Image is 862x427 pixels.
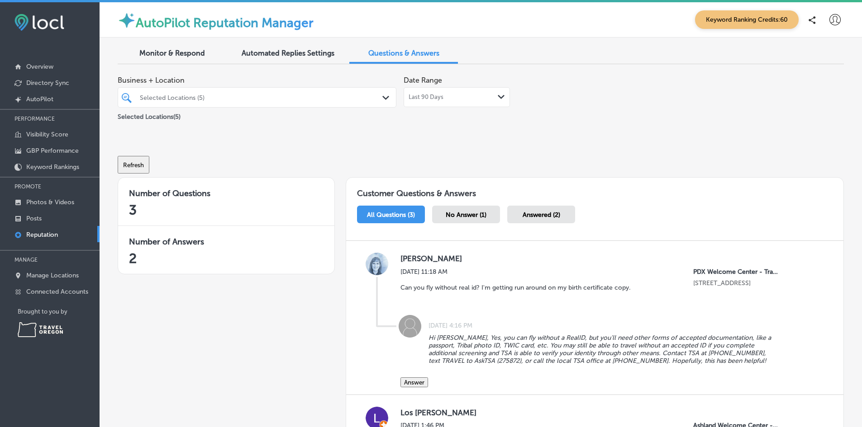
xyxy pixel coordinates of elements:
label: [DATE] 11:18 AM [400,268,638,276]
img: autopilot-icon [118,11,136,29]
p: Hi [PERSON_NAME], Yes, you can fly without a RealID, but you'll need other forms of accepted docu... [429,334,776,365]
p: Selected Locations ( 5 ) [118,109,181,121]
p: Overview [26,63,53,70]
p: Can you fly without real id? I'm getting run around on my birth certificate copy. [400,284,631,291]
span: Monitor & Respond [139,49,205,57]
h2: 3 [129,202,324,218]
p: Reputation [26,231,58,239]
img: Travel Oregon [18,322,63,337]
p: GBP Performance [26,147,79,155]
button: Refresh [118,156,149,174]
p: Posts [26,215,42,222]
h3: Number of Answers [129,237,324,247]
h1: Customer Questions & Answers [346,178,843,202]
p: Brought to you by [18,308,100,315]
label: Date Range [404,76,442,84]
button: Answer [400,377,428,387]
span: No Answer (1) [446,211,486,219]
span: Answered (2) [523,211,560,219]
p: PDX Welcome Center - Travel Oregon [693,268,780,276]
span: Keyword Ranking Credits: 60 [695,10,799,29]
span: Questions & Answers [368,49,439,57]
img: fda3e92497d09a02dc62c9cd864e3231.png [14,14,64,31]
p: 7000 NE Airport Way [693,279,780,287]
p: Visibility Score [26,131,68,138]
span: Business + Location [118,76,396,84]
p: Photos & Videos [26,198,74,206]
div: Selected Locations (5) [140,94,383,101]
p: Directory Sync [26,79,69,87]
span: Automated Replies Settings [242,49,334,57]
label: [PERSON_NAME] [400,254,822,263]
label: Los [PERSON_NAME] [400,408,822,418]
label: [DATE] 4:16 PM [429,322,472,329]
h3: Number of Questions [129,188,324,198]
h2: 2 [129,250,324,267]
p: AutoPilot [26,95,53,103]
span: All Questions (3) [367,211,415,219]
label: AutoPilot Reputation Manager [136,15,314,30]
span: Last 90 Days [409,94,443,101]
p: Keyword Rankings [26,163,79,171]
p: Manage Locations [26,272,79,279]
p: Connected Accounts [26,288,88,296]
